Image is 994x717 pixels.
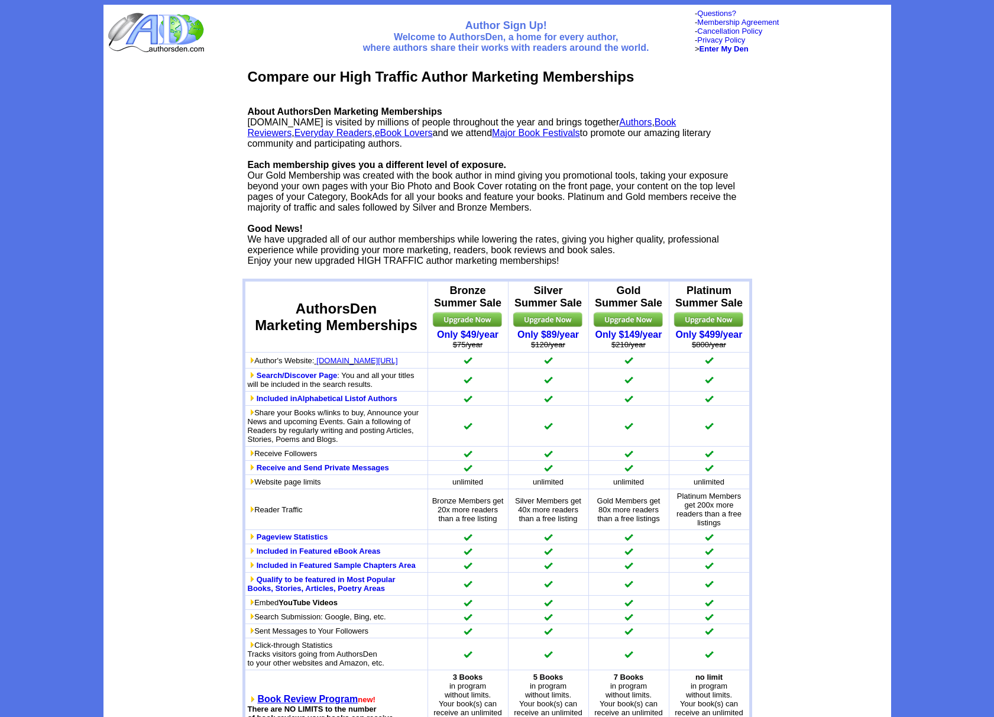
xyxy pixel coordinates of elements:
a: Major Book Festivals [492,128,580,138]
img: checkmark.gif [704,464,714,472]
font: unlimited [694,477,724,486]
img: checkmark.gif [624,580,633,588]
img: checkmark.gif [463,599,472,607]
font: Author Sign Up! [465,20,547,31]
strike: $800/year [692,340,726,349]
font: unlimited [613,477,644,486]
img: checkmark.gif [543,580,553,588]
strike: $75/year [453,340,483,349]
font: Website page limits [248,477,321,486]
img: checkmark.gif [543,613,553,621]
img: more_btn2.gif [250,599,254,605]
img: checkmark.gif [704,356,714,364]
b: Book Review Program [257,694,358,704]
font: Silver Members get 40x more readers than a free listing [515,496,581,523]
strike: $210/year [611,340,646,349]
font: [DOMAIN_NAME] is visited by millions of people throughout the year and brings together , , , and ... [248,106,737,266]
b: 7 Books [614,673,644,682]
b: About AuthorsDen Marketing Memberships [248,106,442,117]
img: checkmark.gif [463,450,472,458]
img: checkmark.gif [543,356,553,364]
img: checkmark.gif [704,395,714,403]
a: Only $49/year [437,330,498,340]
img: upgrade.jpg [431,309,505,330]
font: Search Submission: Google, Bing, etc. [248,612,386,621]
font: Sent Messages to Your Followers [248,626,369,635]
font: : You and all your titles will be included in the search results. [248,371,415,389]
img: checkmark.gif [624,627,633,635]
img: more_btn2.gif [250,548,254,554]
img: more_btn2.gif [250,562,254,568]
b: Compare our High Traffic Author Marketing Memberships [248,69,634,85]
img: more_btn2.gif [250,506,254,512]
img: checkmark.gif [704,450,714,458]
b: no limit [695,673,723,682]
img: checkmark.gif [624,650,633,658]
a: Pageview Statistics [257,532,328,541]
font: AuthorsDen Marketing Memberships [255,301,417,333]
img: checkmark.gif [463,627,472,635]
a: Membership Agreement [697,18,779,27]
img: more_btn2.gif [250,534,254,540]
b: YouTube Videos [279,598,338,607]
img: more_btn2.gif [250,576,254,582]
b: Gold Summer Sale [595,285,662,309]
a: Included inAlphabetical Listof Authors [257,394,397,403]
img: checkmark.gif [543,450,553,458]
img: checkmark.gif [463,561,472,570]
font: - [695,18,779,27]
img: checkmark.gif [543,561,553,570]
img: logo_ad.gif [108,12,207,53]
img: upgrade.jpg [592,309,666,330]
img: more_btn2.gif [250,409,254,415]
img: checkmark.gif [543,627,553,635]
a: Only $149/year [595,330,662,340]
img: checkmark.gif [543,376,553,384]
font: unlimited [533,477,564,486]
a: Only $499/year [676,330,743,340]
img: checkmark.gif [543,599,553,607]
font: Share your Books w/links to buy, Announce your News and upcoming Events. Gain a following of Read... [248,408,419,444]
img: checkmark.gif [624,599,633,607]
a: Receive and Send Private Messages [257,463,389,472]
a: Authors [619,117,652,127]
img: checkmark.gif [543,395,553,403]
img: checkmark.gif [704,627,714,635]
img: upgrade.jpg [511,309,585,330]
a: Included in Featured Sample Chapters Area [257,561,416,570]
img: checkmark.gif [463,395,472,403]
b: Only $89/year [517,330,579,340]
img: checkmark.gif [624,356,633,364]
a: Everyday Readers [294,128,373,138]
img: checkmark.gif [704,561,714,570]
b: 3 Books [453,673,483,682]
img: checkmark.gif [704,650,714,658]
img: checkmark.gif [704,422,714,430]
img: more_btn2.gif [250,372,254,378]
b: 5 Books [533,673,564,682]
a: Questions? [697,9,736,18]
font: - - > [695,27,762,53]
img: checkmark.gif [463,650,472,658]
img: more_btn2.gif [250,642,254,648]
a: Book Reviewers [248,117,676,138]
a: Enter My Den [700,44,749,53]
img: more_btn2.gif [250,450,254,456]
img: checkmark.gif [463,422,472,430]
img: checkmark.gif [543,650,553,658]
font: new! [358,695,375,704]
img: checkmark.gif [624,376,633,384]
b: Search/Discover Page [257,371,338,380]
img: checkmark.gif [624,422,633,430]
font: Reader Traffic [248,505,303,514]
img: upgrade.jpg [672,309,746,330]
font: Welcome to AuthorsDen, a home for every author, where authors share their works with readers arou... [363,32,649,53]
img: checkmark.gif [624,395,633,403]
a: Qualify to be featured in Most PopularBooks, Stories, Articles, Poetry Areas [248,575,396,593]
font: Click-through Statistics Tracks visitors going from AuthorsDen to your other websites and Amazon,... [248,641,384,667]
img: checkmark.gif [704,547,714,555]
